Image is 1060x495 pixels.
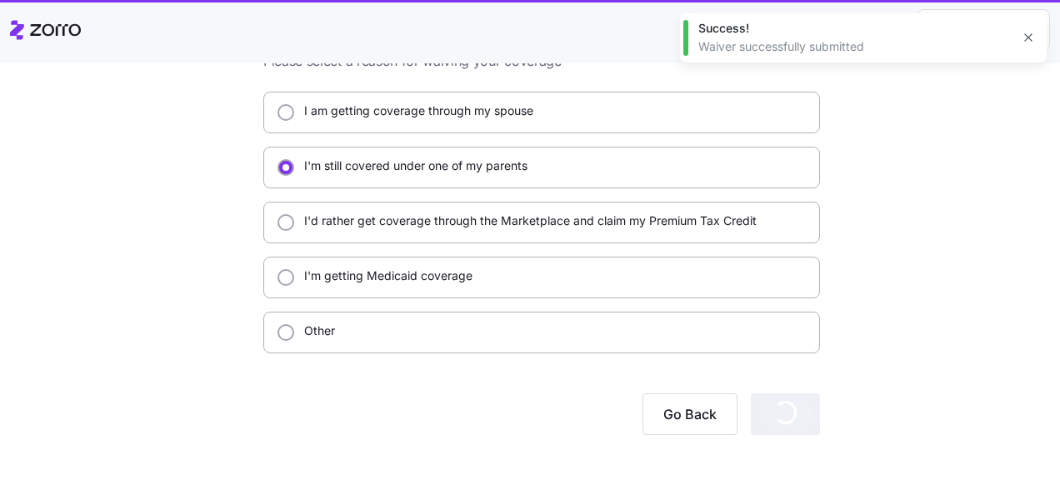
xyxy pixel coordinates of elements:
[663,404,717,424] span: Go Back
[642,393,737,435] button: Go Back
[698,38,1010,55] div: Waiver successfully submitted
[698,20,1010,37] div: Success!
[294,157,527,174] label: I'm still covered under one of my parents
[294,102,533,119] label: I am getting coverage through my spouse
[294,322,335,339] label: Other
[294,267,472,284] label: I'm getting Medicaid coverage
[294,212,757,229] label: I'd rather get coverage through the Marketplace and claim my Premium Tax Credit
